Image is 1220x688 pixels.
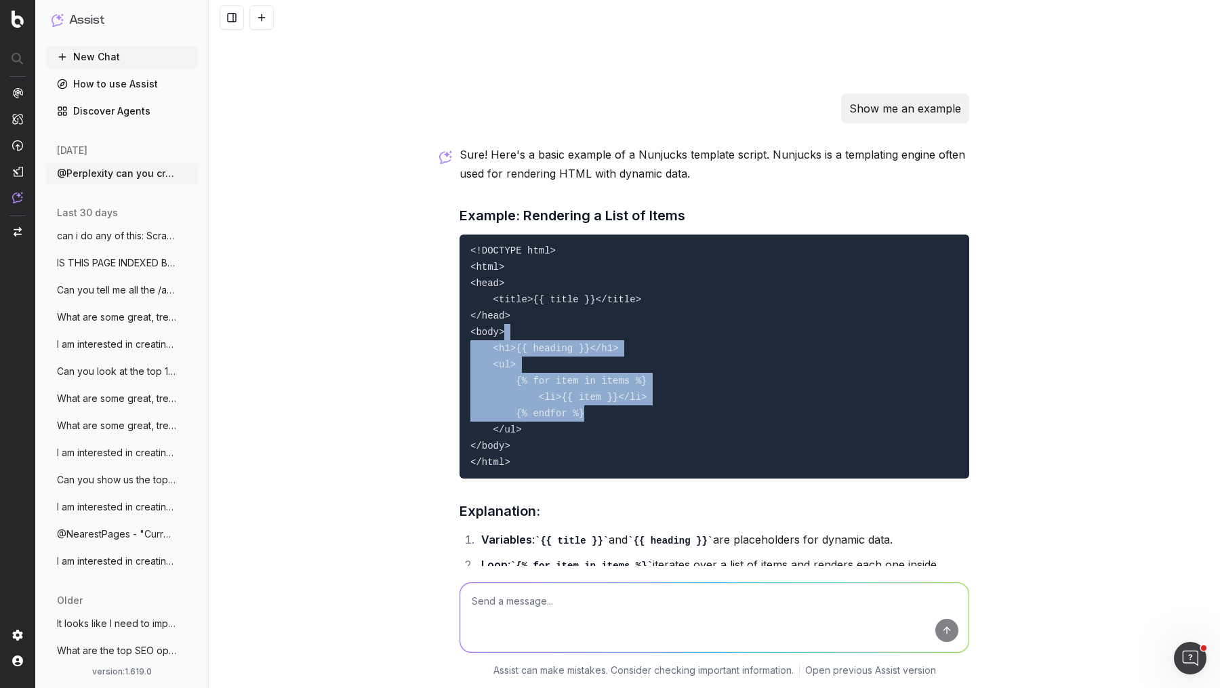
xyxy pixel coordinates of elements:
span: It looks like I need to improve server r [57,617,176,630]
code: {{ title }} [535,535,609,546]
span: What are the top SEO opportunities on my [57,644,176,657]
a: How to use Assist [46,73,198,95]
h3: Explanation: [460,500,969,522]
span: I am interested in creating some long-fo [57,446,176,460]
button: I am interested in creating some long-fo [46,442,198,464]
span: last 30 days [57,206,118,220]
p: Show me an example [849,99,961,118]
p: Assist can make mistakes. Consider checking important information. [493,664,794,677]
p: Sure! Here's a basic example of a Nunjucks template script. Nunjucks is a templating engine often... [460,145,969,183]
button: Can you tell me all the /articles/ pages [46,279,198,301]
span: What are some great, trending topics I s [57,392,176,405]
button: @Perplexity can you create Nunjucks scri [46,163,198,184]
span: @Perplexity can you create Nunjucks scri [57,167,176,180]
img: Botify assist logo [439,150,452,164]
button: It looks like I need to improve server r [46,613,198,634]
button: Can you look at the top 10 google search [46,361,198,382]
button: I am interested in creating some long-fo [46,550,198,572]
span: older [57,594,83,607]
span: @NearestPages - "Current [GEOGRAPHIC_DATA] [57,527,176,541]
button: What are some great, trending topics I s [46,415,198,437]
li: : and are placeholders for dynamic data. [477,530,969,550]
span: I am interested in creating some long-fo [57,338,176,351]
strong: Variables [481,533,532,546]
img: Switch project [14,227,22,237]
img: Assist [52,14,64,26]
img: Intelligence [12,113,23,125]
button: @NearestPages - "Current [GEOGRAPHIC_DATA] [46,523,198,545]
h1: Assist [69,11,104,30]
button: What are some great, trending topics I s [46,306,198,328]
button: New Chat [46,46,198,68]
iframe: Intercom live chat [1174,642,1206,674]
span: I am interested in creating some long-fo [57,554,176,568]
img: Botify logo [12,10,24,28]
code: {{ heading }} [628,535,713,546]
span: I am interested in creating some long-fo [57,500,176,514]
button: What are the top SEO opportunities on my [46,640,198,662]
span: What are some great, trending topics I s [57,310,176,324]
h3: Example: Rendering a List of Items [460,205,969,226]
button: Assist [52,11,192,30]
a: Open previous Assist version [805,664,936,677]
img: Analytics [12,87,23,98]
strong: Loop [481,558,508,571]
button: I am interested in creating some long-fo [46,496,198,518]
span: What are some great, trending topics I s [57,419,176,432]
code: <!DOCTYPE html> <html> <head> <title>{{ title }}</title> </head> <body> <h1>{{ heading }}</h1> <u... [470,245,647,468]
img: Activation [12,140,23,151]
span: IS THIS PAGE INDEXED BY GOOGLE [URL] [57,256,176,270]
button: I am interested in creating some long-fo [46,333,198,355]
span: Can you tell me all the /articles/ pages [57,283,176,297]
span: [DATE] [57,144,87,157]
a: Discover Agents [46,100,198,122]
button: IS THIS PAGE INDEXED BY GOOGLE [URL] [46,252,198,274]
span: can i do any of this: Scrape top competi [57,229,176,243]
li: : iterates over a list of items and renders each one inside a tag. [477,555,969,594]
img: Setting [12,630,23,641]
button: can i do any of this: Scrape top competi [46,225,198,247]
code: {% for item in items %} [510,561,653,571]
img: Assist [12,192,23,203]
button: What are some great, trending topics I s [46,388,198,409]
img: Studio [12,166,23,177]
div: version: 1.619.0 [52,666,192,677]
button: Can you show us the top trending topics [46,469,198,491]
span: Can you look at the top 10 google search [57,365,176,378]
img: My account [12,655,23,666]
span: Can you show us the top trending topics [57,473,176,487]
